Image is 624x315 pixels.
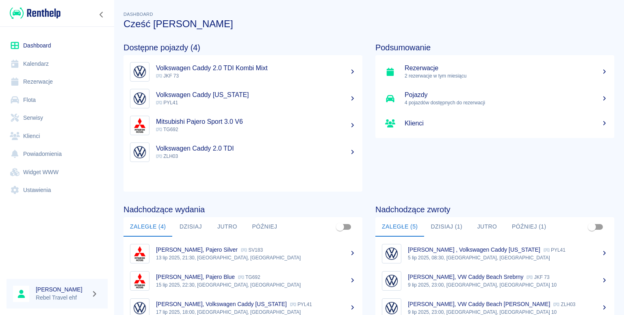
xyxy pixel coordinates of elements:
p: [PERSON_NAME], Pajero Silver [156,246,238,253]
span: JKF 73 [156,73,179,79]
p: 13 lip 2025, 21:30, [GEOGRAPHIC_DATA], [GEOGRAPHIC_DATA] [156,254,356,261]
h3: Cześć [PERSON_NAME] [123,18,614,30]
img: Image [132,246,147,261]
a: Flota [6,91,108,109]
span: ZLH03 [156,153,178,159]
p: SV183 [241,247,263,253]
button: Później [245,217,284,237]
p: Rebel Travel ehf [36,293,88,302]
p: JKF 73 [526,274,549,280]
img: Image [132,145,147,160]
p: [PERSON_NAME], VW Caddy Beach Srebrny [408,274,523,280]
p: [PERSON_NAME] , Volkswagen Caddy [US_STATE] [408,246,540,253]
a: ImageVolkswagen Caddy 2.0 TDI ZLH03 [123,139,362,166]
p: [PERSON_NAME], VW Caddy Beach [PERSON_NAME] [408,301,550,307]
h5: Mitsubishi Pajero Sport 3.0 V6 [156,118,356,126]
a: Image[PERSON_NAME], Pajero Blue TG69215 lip 2025, 22:30, [GEOGRAPHIC_DATA], [GEOGRAPHIC_DATA] [123,267,362,294]
span: TG692 [156,127,178,132]
h5: Rezerwacje [405,64,608,72]
img: Image [384,246,399,261]
h5: Volkswagen Caddy 2.0 TDI [156,145,356,153]
a: Pojazdy4 pojazdów dostępnych do rezerwacji [375,85,614,112]
a: Image[PERSON_NAME] , Volkswagen Caddy [US_STATE] PYL415 lip 2025, 08:30, [GEOGRAPHIC_DATA], [GEOG... [375,240,614,267]
p: 9 lip 2025, 23:00, [GEOGRAPHIC_DATA], [GEOGRAPHIC_DATA] 10 [408,281,608,289]
button: Dzisiaj (1) [424,217,469,237]
a: Powiadomienia [6,145,108,163]
button: Później (1) [505,217,553,237]
img: Image [384,273,399,289]
a: Kalendarz [6,55,108,73]
a: Widget WWW [6,163,108,181]
h4: Dostępne pojazdy (4) [123,43,362,52]
a: Dashboard [6,37,108,55]
p: TG692 [238,274,260,280]
p: PYL41 [290,302,312,307]
h5: Volkswagen Caddy 2.0 TDI Kombi Mixt [156,64,356,72]
button: Zaległe (5) [375,217,424,237]
p: [PERSON_NAME], Pajero Blue [156,274,235,280]
img: Image [132,64,147,80]
a: Klienci [6,127,108,145]
a: Rezerwacje [6,73,108,91]
img: Image [132,273,147,289]
a: Klienci [375,112,614,135]
h4: Nadchodzące zwroty [375,205,614,214]
a: ImageVolkswagen Caddy 2.0 TDI Kombi Mixt JKF 73 [123,58,362,85]
button: Dzisiaj [172,217,209,237]
button: Zwiń nawigację [95,9,108,20]
a: Image[PERSON_NAME], Pajero Silver SV18313 lip 2025, 21:30, [GEOGRAPHIC_DATA], [GEOGRAPHIC_DATA] [123,240,362,267]
p: PYL41 [544,247,565,253]
span: Dashboard [123,12,153,17]
h5: Volkswagen Caddy [US_STATE] [156,91,356,99]
img: Image [132,91,147,106]
a: Renthelp logo [6,6,61,20]
p: 2 rezerwacje w tym miesiącu [405,72,608,80]
h5: Pojazdy [405,91,608,99]
span: PYL41 [156,100,178,106]
h5: Klienci [405,119,608,127]
p: ZLH03 [553,302,575,307]
a: ImageMitsubishi Pajero Sport 3.0 V6 TG692 [123,112,362,139]
h6: [PERSON_NAME] [36,285,88,293]
a: ImageVolkswagen Caddy [US_STATE] PYL41 [123,85,362,112]
button: Zaległe (4) [123,217,172,237]
a: Image[PERSON_NAME], VW Caddy Beach Srebrny JKF 739 lip 2025, 23:00, [GEOGRAPHIC_DATA], [GEOGRAPHI... [375,267,614,294]
h4: Podsumowanie [375,43,614,52]
button: Jutro [469,217,505,237]
p: 15 lip 2025, 22:30, [GEOGRAPHIC_DATA], [GEOGRAPHIC_DATA] [156,281,356,289]
img: Renthelp logo [10,6,61,20]
p: [PERSON_NAME], Volkswagen Caddy [US_STATE] [156,301,287,307]
p: 5 lip 2025, 08:30, [GEOGRAPHIC_DATA], [GEOGRAPHIC_DATA] [408,254,608,261]
a: Rezerwacje2 rezerwacje w tym miesiącu [375,58,614,85]
p: 4 pojazdów dostępnych do rezerwacji [405,99,608,106]
button: Jutro [209,217,245,237]
a: Ustawienia [6,181,108,199]
a: Serwisy [6,109,108,127]
span: Pokaż przypisane tylko do mnie [584,219,600,235]
img: Image [132,118,147,133]
h4: Nadchodzące wydania [123,205,362,214]
span: Pokaż przypisane tylko do mnie [332,219,348,235]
